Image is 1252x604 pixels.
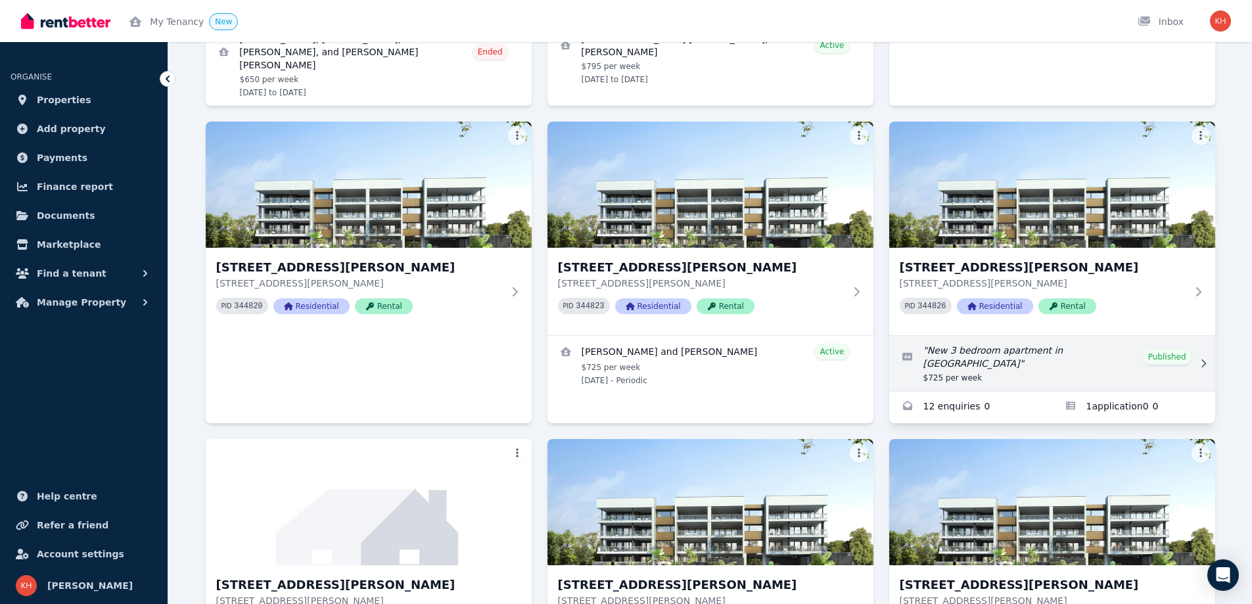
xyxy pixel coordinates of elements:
img: 14/26 Arthur Street, Coffs Harbour [547,122,873,248]
button: Find a tenant [11,260,157,287]
a: Documents [11,202,157,229]
a: View details for Jenile Joshua Yabut, Robert Jerald Hutley, Justin Conrad Llenas, and Paul Samson... [206,24,532,106]
a: Payments [11,145,157,171]
code: 344820 [234,302,262,311]
span: Marketplace [37,237,101,252]
span: New [215,17,232,26]
span: Residential [957,298,1033,314]
h3: [STREET_ADDRESS][PERSON_NAME] [216,258,503,277]
span: Manage Property [37,294,126,310]
span: Find a tenant [37,266,106,281]
img: 18/26 Arthur Street, Coffs Harbour [889,439,1215,565]
a: Account settings [11,541,157,567]
span: Rental [1038,298,1096,314]
div: Open Intercom Messenger [1207,559,1239,591]
span: Refer a friend [37,517,108,533]
span: Payments [37,150,87,166]
a: Applications for 15/26 Arthur Street, Coffs Harbour [1052,392,1215,423]
img: 17/26 Arthur Street, Coffs Harbour [547,439,873,565]
span: Documents [37,208,95,223]
span: Finance report [37,179,113,195]
button: Manage Property [11,289,157,315]
button: More options [850,127,868,145]
h3: [STREET_ADDRESS][PERSON_NAME] [900,258,1186,277]
a: View details for Bible Dailo, Daryl Glimada, and Jomike De Juan [547,24,873,93]
a: 15/26 Arthur Street, Coffs Harbour[STREET_ADDRESS][PERSON_NAME][STREET_ADDRESS][PERSON_NAME]PID 3... [889,122,1215,335]
a: Marketplace [11,231,157,258]
button: More options [508,127,526,145]
h3: [STREET_ADDRESS][PERSON_NAME] [558,258,845,277]
h3: [STREET_ADDRESS][PERSON_NAME] [216,576,503,594]
p: [STREET_ADDRESS][PERSON_NAME] [558,277,845,290]
img: 16/26 Arthur Street, Coffs Harbour [206,439,532,565]
span: Rental [355,298,413,314]
button: More options [508,444,526,463]
a: Finance report [11,174,157,200]
img: 15/26 Arthur Street, Coffs Harbour [889,122,1215,248]
a: 13/26 Arthur Street, Coffs Harbour[STREET_ADDRESS][PERSON_NAME][STREET_ADDRESS][PERSON_NAME]PID 3... [206,122,532,335]
small: PID [905,302,916,310]
img: Karen Hickey [16,575,37,596]
a: Enquiries for 15/26 Arthur Street, Coffs Harbour [889,392,1052,423]
code: 344823 [576,302,604,311]
p: [STREET_ADDRESS][PERSON_NAME] [216,277,503,290]
a: 14/26 Arthur Street, Coffs Harbour[STREET_ADDRESS][PERSON_NAME][STREET_ADDRESS][PERSON_NAME]PID 3... [547,122,873,335]
span: Properties [37,92,91,108]
a: Properties [11,87,157,113]
small: PID [563,302,574,310]
span: Account settings [37,546,124,562]
img: 13/26 Arthur Street, Coffs Harbour [206,122,532,248]
span: Residential [615,298,691,314]
a: Refer a friend [11,512,157,538]
small: PID [221,302,232,310]
a: Add property [11,116,157,142]
img: Karen Hickey [1210,11,1231,32]
h3: [STREET_ADDRESS][PERSON_NAME] [900,576,1186,594]
span: Residential [273,298,350,314]
h3: [STREET_ADDRESS][PERSON_NAME] [558,576,845,594]
span: ORGANISE [11,72,52,81]
span: [PERSON_NAME] [47,578,133,593]
button: More options [850,444,868,463]
span: Help centre [37,488,97,504]
img: RentBetter [21,11,110,31]
span: Rental [697,298,754,314]
p: [STREET_ADDRESS][PERSON_NAME] [900,277,1186,290]
a: Help centre [11,483,157,509]
a: View details for Henry Davies and Kellen Wood [547,336,873,394]
button: More options [1192,127,1210,145]
button: More options [1192,444,1210,463]
a: Edit listing: New 3 bedroom apartment in Coffs Harbour [889,336,1215,391]
code: 344826 [917,302,946,311]
div: Inbox [1138,15,1184,28]
span: Add property [37,121,106,137]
